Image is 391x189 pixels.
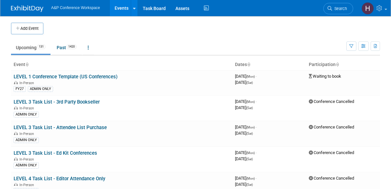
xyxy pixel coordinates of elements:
[235,176,257,181] span: [DATE]
[51,6,100,10] span: A&P Conference Workspace
[336,62,339,67] a: Sort by Participation Type
[14,162,39,168] div: ADMIN ONLY
[11,41,50,54] a: Upcoming131
[309,99,354,104] span: Conference Cancelled
[11,23,43,34] button: Add Event
[309,150,354,155] span: Conference Cancelled
[14,157,18,161] img: In-Person Event
[14,86,26,92] div: FY27
[14,74,117,80] a: LEVEL 1 Conference Template (US Conferences)
[235,99,257,104] span: [DATE]
[246,100,255,104] span: (Mon)
[14,176,105,182] a: LEVEL 4 Task List - Editor Attendance Only
[246,81,253,84] span: (Sat)
[14,106,18,109] img: In-Person Event
[309,176,354,181] span: Conference Cancelled
[235,156,253,161] span: [DATE]
[246,183,253,186] span: (Sat)
[14,81,18,84] img: In-Person Event
[235,182,253,187] span: [DATE]
[323,3,353,14] a: Search
[309,125,354,129] span: Conference Cancelled
[19,157,36,161] span: In-Person
[235,125,257,129] span: [DATE]
[14,137,39,143] div: ADMIN ONLY
[14,112,39,117] div: ADMIN ONLY
[19,183,36,187] span: In-Person
[19,132,36,136] span: In-Person
[14,150,97,156] a: LEVEL 3 Task List - Ed Kit Conferences
[235,74,257,79] span: [DATE]
[246,126,255,129] span: (Mon)
[235,105,253,110] span: [DATE]
[14,99,100,105] a: LEVEL 3 Task List - 3rd Party Bookseller
[332,6,347,11] span: Search
[52,41,82,54] a: Past1420
[28,86,53,92] div: ADMIN ONLY
[37,44,46,49] span: 131
[235,80,253,85] span: [DATE]
[256,74,257,79] span: -
[306,59,380,70] th: Participation
[11,59,232,70] th: Event
[247,62,250,67] a: Sort by Start Date
[246,151,255,155] span: (Mon)
[256,176,257,181] span: -
[256,150,257,155] span: -
[246,157,253,161] span: (Sat)
[362,2,374,15] img: Hannah Siegel
[246,75,255,78] span: (Mon)
[246,132,253,135] span: (Sat)
[235,131,253,136] span: [DATE]
[25,62,28,67] a: Sort by Event Name
[14,183,18,186] img: In-Person Event
[14,132,18,135] img: In-Person Event
[66,44,77,49] span: 1420
[256,125,257,129] span: -
[19,81,36,85] span: In-Person
[19,106,36,110] span: In-Person
[235,150,257,155] span: [DATE]
[256,99,257,104] span: -
[246,177,255,180] span: (Mon)
[232,59,306,70] th: Dates
[246,106,253,110] span: (Sat)
[309,74,341,79] span: Waiting to book
[14,125,107,130] a: LEVEL 3 Task List - Attendee List Purchase
[11,6,43,12] img: ExhibitDay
